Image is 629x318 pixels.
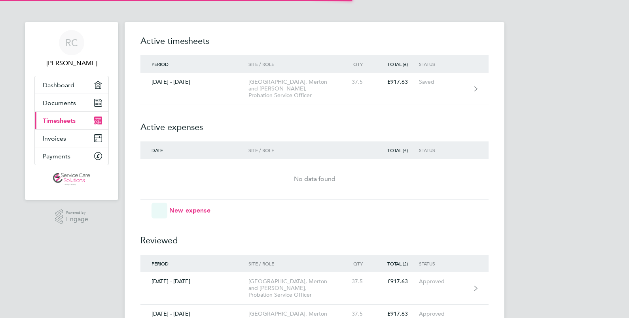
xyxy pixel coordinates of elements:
[35,94,108,111] a: Documents
[55,209,89,224] a: Powered byEngage
[419,147,468,153] div: Status
[66,216,88,223] span: Engage
[339,261,374,266] div: Qty
[53,173,90,186] img: servicecare-logo-retina.png
[35,112,108,129] a: Timesheets
[140,218,489,255] h2: Reviewed
[43,135,66,142] span: Invoices
[374,61,419,67] div: Total (£)
[248,79,339,99] div: [GEOGRAPHIC_DATA], Merton and [PERSON_NAME], Probation Service Officer
[34,30,109,68] a: RC[PERSON_NAME]
[339,61,374,67] div: Qty
[140,73,489,105] a: [DATE] - [DATE][GEOGRAPHIC_DATA], Merton and [PERSON_NAME], Probation Service Officer37.5£917.63S...
[248,261,339,266] div: Site / Role
[140,79,248,85] div: [DATE] - [DATE]
[419,261,468,266] div: Status
[35,130,108,147] a: Invoices
[35,147,108,165] a: Payments
[419,61,468,67] div: Status
[35,76,108,94] a: Dashboard
[339,278,374,285] div: 37.5
[152,260,169,267] span: Period
[419,310,468,317] div: Approved
[419,79,468,85] div: Saved
[140,278,248,285] div: [DATE] - [DATE]
[43,81,74,89] span: Dashboard
[43,117,76,124] span: Timesheets
[374,278,419,285] div: £917.63
[43,99,76,107] span: Documents
[152,61,169,67] span: Period
[65,38,78,48] span: RC
[43,152,70,160] span: Payments
[374,310,419,317] div: £917.63
[374,79,419,85] div: £917.63
[140,272,489,305] a: [DATE] - [DATE][GEOGRAPHIC_DATA], Merton and [PERSON_NAME], Probation Service Officer37.5£917.63A...
[419,278,468,285] div: Approved
[34,173,109,186] a: Go to home page
[140,174,489,184] div: No data found
[140,147,248,153] div: Date
[140,310,248,317] div: [DATE] - [DATE]
[140,105,489,141] h2: Active expenses
[374,147,419,153] div: Total (£)
[339,310,374,317] div: 37.5
[152,203,210,218] button: New expense
[140,35,489,55] h2: Active timesheets
[374,261,419,266] div: Total (£)
[339,79,374,85] div: 37.5
[248,147,339,153] div: Site / Role
[25,22,118,200] nav: Main navigation
[248,278,339,298] div: [GEOGRAPHIC_DATA], Merton and [PERSON_NAME], Probation Service Officer
[169,206,210,215] span: New expense
[248,61,339,67] div: Site / Role
[66,209,88,216] span: Powered by
[34,58,109,68] span: Rahnee Coombs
